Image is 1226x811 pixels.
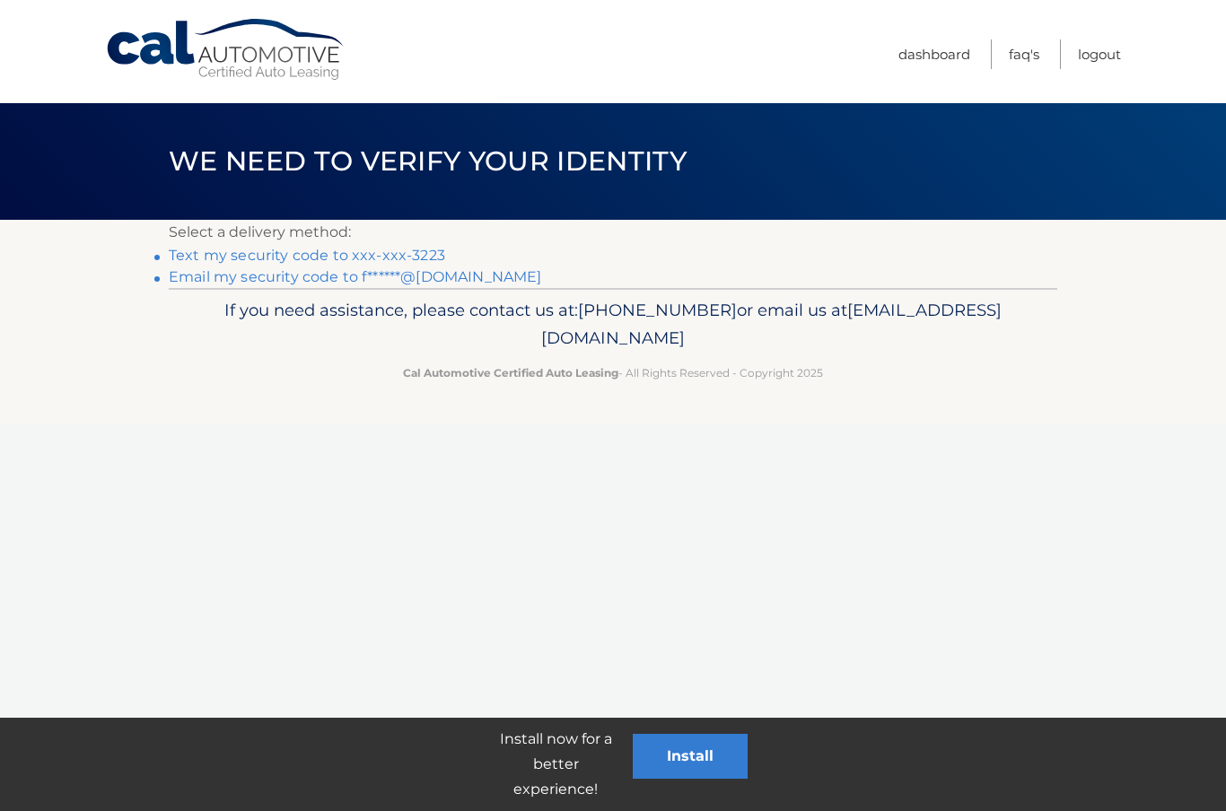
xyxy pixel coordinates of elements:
p: If you need assistance, please contact us at: or email us at [180,296,1046,353]
button: Install [633,734,748,779]
a: Email my security code to f******@[DOMAIN_NAME] [169,268,542,285]
strong: Cal Automotive Certified Auto Leasing [403,366,618,379]
a: Dashboard [898,39,970,69]
a: Text my security code to xxx-xxx-3223 [169,247,445,264]
p: - All Rights Reserved - Copyright 2025 [180,363,1046,382]
a: Cal Automotive [105,18,347,82]
a: FAQ's [1009,39,1039,69]
a: Logout [1078,39,1121,69]
span: [PHONE_NUMBER] [578,300,737,320]
span: We need to verify your identity [169,144,687,178]
p: Select a delivery method: [169,220,1057,245]
p: Install now for a better experience! [478,727,633,802]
